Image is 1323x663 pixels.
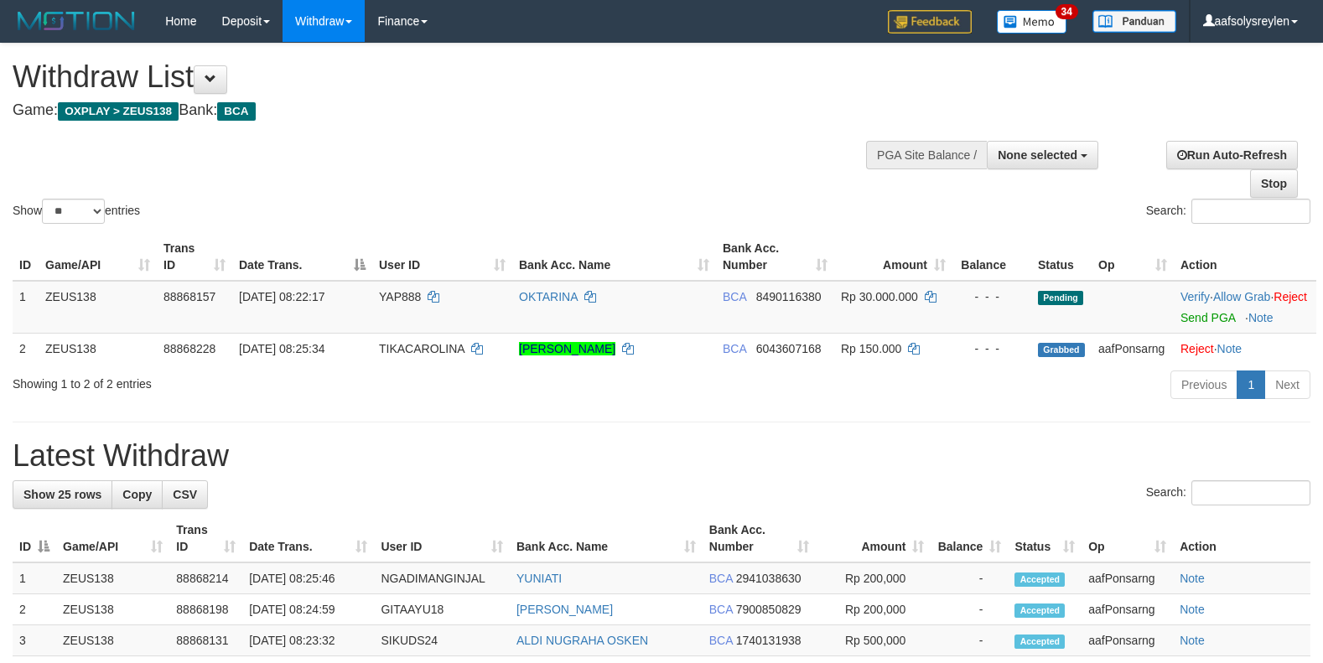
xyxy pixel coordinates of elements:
[56,625,169,656] td: ZEUS138
[13,60,865,94] h1: Withdraw List
[169,625,242,656] td: 88868131
[379,342,464,355] span: TIKACAROLINA
[39,233,157,281] th: Game/API: activate to sort column ascending
[232,233,372,281] th: Date Trans.: activate to sort column descending
[516,634,648,647] a: ALDI NUGRAHA OSKEN
[13,369,539,392] div: Showing 1 to 2 of 2 entries
[1173,515,1310,562] th: Action
[1174,333,1316,364] td: ·
[1213,290,1274,303] span: ·
[58,102,179,121] span: OXPLAY > ZEUS138
[709,634,733,647] span: BCA
[841,342,901,355] span: Rp 150.000
[1180,342,1214,355] a: Reject
[1166,141,1298,169] a: Run Auto-Refresh
[13,562,56,594] td: 1
[163,290,215,303] span: 88868157
[169,594,242,625] td: 88868198
[516,603,613,616] a: [PERSON_NAME]
[242,594,374,625] td: [DATE] 08:24:59
[1092,233,1174,281] th: Op: activate to sort column ascending
[112,480,163,509] a: Copy
[13,102,865,119] h4: Game: Bank:
[1180,603,1205,616] a: Note
[997,10,1067,34] img: Button%20Memo.svg
[931,594,1008,625] td: -
[736,572,802,585] span: Copy 2941038630 to clipboard
[816,515,931,562] th: Amount: activate to sort column ascending
[709,603,733,616] span: BCA
[723,290,746,303] span: BCA
[122,488,152,501] span: Copy
[239,290,324,303] span: [DATE] 08:22:17
[169,562,242,594] td: 88868214
[1213,290,1270,303] a: Allow Grab
[931,515,1008,562] th: Balance: activate to sort column ascending
[242,562,374,594] td: [DATE] 08:25:46
[372,233,512,281] th: User ID: activate to sort column ascending
[13,8,140,34] img: MOTION_logo.png
[1180,634,1205,647] a: Note
[1146,199,1310,224] label: Search:
[1191,480,1310,505] input: Search:
[519,290,578,303] a: OKTARINA
[703,515,816,562] th: Bank Acc. Number: activate to sort column ascending
[1014,635,1065,649] span: Accepted
[510,515,703,562] th: Bank Acc. Name: activate to sort column ascending
[1180,572,1205,585] a: Note
[1014,603,1065,618] span: Accepted
[1082,515,1173,562] th: Op: activate to sort column ascending
[1174,281,1316,334] td: · ·
[13,333,39,364] td: 2
[866,141,987,169] div: PGA Site Balance /
[13,515,56,562] th: ID: activate to sort column descending
[519,342,615,355] a: [PERSON_NAME]
[1180,290,1210,303] a: Verify
[1008,515,1082,562] th: Status: activate to sort column ascending
[931,562,1008,594] td: -
[13,594,56,625] td: 2
[841,290,918,303] span: Rp 30.000.000
[379,290,421,303] span: YAP888
[1237,370,1265,399] a: 1
[1014,572,1065,587] span: Accepted
[162,480,208,509] a: CSV
[1092,333,1174,364] td: aafPonsarng
[834,233,952,281] th: Amount: activate to sort column ascending
[1264,370,1310,399] a: Next
[736,603,802,616] span: Copy 7900850829 to clipboard
[736,634,802,647] span: Copy 1740131938 to clipboard
[998,148,1077,162] span: None selected
[959,288,1025,305] div: - - -
[1170,370,1237,399] a: Previous
[1180,311,1235,324] a: Send PGA
[516,572,562,585] a: YUNIATI
[1191,199,1310,224] input: Search:
[13,199,140,224] label: Show entries
[157,233,232,281] th: Trans ID: activate to sort column ascending
[13,439,1310,473] h1: Latest Withdraw
[1092,10,1176,33] img: panduan.png
[816,625,931,656] td: Rp 500,000
[756,342,822,355] span: Copy 6043607168 to clipboard
[1174,233,1316,281] th: Action
[931,625,1008,656] td: -
[13,625,56,656] td: 3
[1082,625,1173,656] td: aafPonsarng
[512,233,716,281] th: Bank Acc. Name: activate to sort column ascending
[716,233,834,281] th: Bank Acc. Number: activate to sort column ascending
[1274,290,1307,303] a: Reject
[56,515,169,562] th: Game/API: activate to sort column ascending
[1082,594,1173,625] td: aafPonsarng
[56,562,169,594] td: ZEUS138
[888,10,972,34] img: Feedback.jpg
[13,233,39,281] th: ID
[42,199,105,224] select: Showentries
[242,515,374,562] th: Date Trans.: activate to sort column ascending
[1056,4,1078,19] span: 34
[816,562,931,594] td: Rp 200,000
[709,572,733,585] span: BCA
[239,342,324,355] span: [DATE] 08:25:34
[13,480,112,509] a: Show 25 rows
[217,102,255,121] span: BCA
